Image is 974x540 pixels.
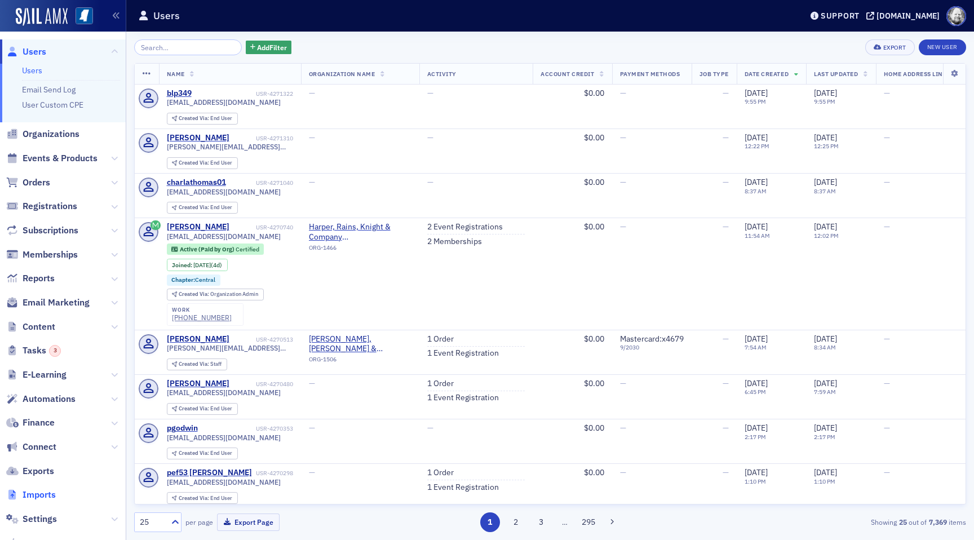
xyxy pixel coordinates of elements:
[167,358,227,370] div: Created Via: Staff
[723,88,729,98] span: —
[745,142,769,150] time: 12:22 PM
[745,88,768,98] span: [DATE]
[745,334,768,344] span: [DATE]
[167,468,252,478] div: pef53 [PERSON_NAME]
[6,224,78,237] a: Subscriptions
[814,132,837,143] span: [DATE]
[167,388,281,397] span: [EMAIL_ADDRESS][DOMAIN_NAME]
[167,143,293,151] span: [PERSON_NAME][EMAIL_ADDRESS][DOMAIN_NAME]
[884,177,890,187] span: —
[76,7,93,25] img: SailAMX
[167,433,281,442] span: [EMAIL_ADDRESS][DOMAIN_NAME]
[6,393,76,405] a: Automations
[897,517,909,527] strong: 25
[171,276,195,284] span: Chapter :
[620,334,684,344] span: Mastercard : x4679
[167,113,238,125] div: Created Via: End User
[814,343,836,351] time: 8:34 AM
[179,159,210,166] span: Created Via :
[171,246,259,253] a: Active (Paid by Org) Certified
[309,88,315,98] span: —
[814,177,837,187] span: [DATE]
[584,88,604,98] span: $0.00
[309,132,315,143] span: —
[167,478,281,486] span: [EMAIL_ADDRESS][DOMAIN_NAME]
[246,41,292,55] button: AddFilter
[179,114,210,122] span: Created Via :
[6,296,90,309] a: Email Marketing
[309,334,411,354] span: Matthews, Cutrer & Lindsay PA (Ridgeland, MS)
[427,237,482,247] a: 2 Memberships
[745,98,766,105] time: 9:55 PM
[6,465,54,477] a: Exports
[620,88,626,98] span: —
[23,513,57,525] span: Settings
[814,187,836,195] time: 8:37 AM
[6,489,56,501] a: Imports
[6,46,46,58] a: Users
[23,176,50,189] span: Orders
[884,132,890,143] span: —
[6,128,79,140] a: Organizations
[167,259,228,271] div: Joined: 2025-09-25 00:00:00
[231,336,293,343] div: USR-4270513
[697,517,966,527] div: Showing out of items
[193,262,222,269] div: (4d)
[723,378,729,388] span: —
[167,403,238,415] div: Created Via: End User
[179,406,232,412] div: End User
[584,177,604,187] span: $0.00
[167,188,281,196] span: [EMAIL_ADDRESS][DOMAIN_NAME]
[884,423,890,433] span: —
[6,369,67,381] a: E-Learning
[620,378,626,388] span: —
[723,222,729,232] span: —
[620,132,626,143] span: —
[814,334,837,344] span: [DATE]
[584,222,604,232] span: $0.00
[480,512,500,532] button: 1
[427,379,454,389] a: 1 Order
[6,441,56,453] a: Connect
[167,334,229,344] a: [PERSON_NAME]
[167,379,229,389] a: [PERSON_NAME]
[620,344,684,351] span: 9 / 2030
[584,423,604,433] span: $0.00
[179,360,210,368] span: Created Via :
[22,100,83,110] a: User Custom CPE
[814,88,837,98] span: [DATE]
[620,467,626,477] span: —
[946,6,966,26] span: Profile
[23,489,56,501] span: Imports
[745,423,768,433] span: [DATE]
[919,39,966,55] a: New User
[6,249,78,261] a: Memberships
[180,245,236,253] span: Active (Paid by Org)
[883,45,906,51] div: Export
[23,272,55,285] span: Reports
[23,224,78,237] span: Subscriptions
[167,202,238,214] div: Created Via: End User
[167,178,226,188] a: charlathomas01
[134,39,242,55] input: Search…
[745,187,767,195] time: 8:37 AM
[153,9,180,23] h1: Users
[179,495,232,502] div: End User
[699,70,729,78] span: Job Type
[620,177,626,187] span: —
[814,222,837,232] span: [DATE]
[167,423,198,433] div: pgodwin
[185,517,213,527] label: per page
[179,449,210,457] span: Created Via :
[23,128,79,140] span: Organizations
[427,468,454,478] a: 1 Order
[620,222,626,232] span: —
[309,177,315,187] span: —
[884,222,890,232] span: —
[506,512,525,532] button: 2
[6,321,55,333] a: Content
[23,46,46,58] span: Users
[584,334,604,344] span: $0.00
[179,160,232,166] div: End User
